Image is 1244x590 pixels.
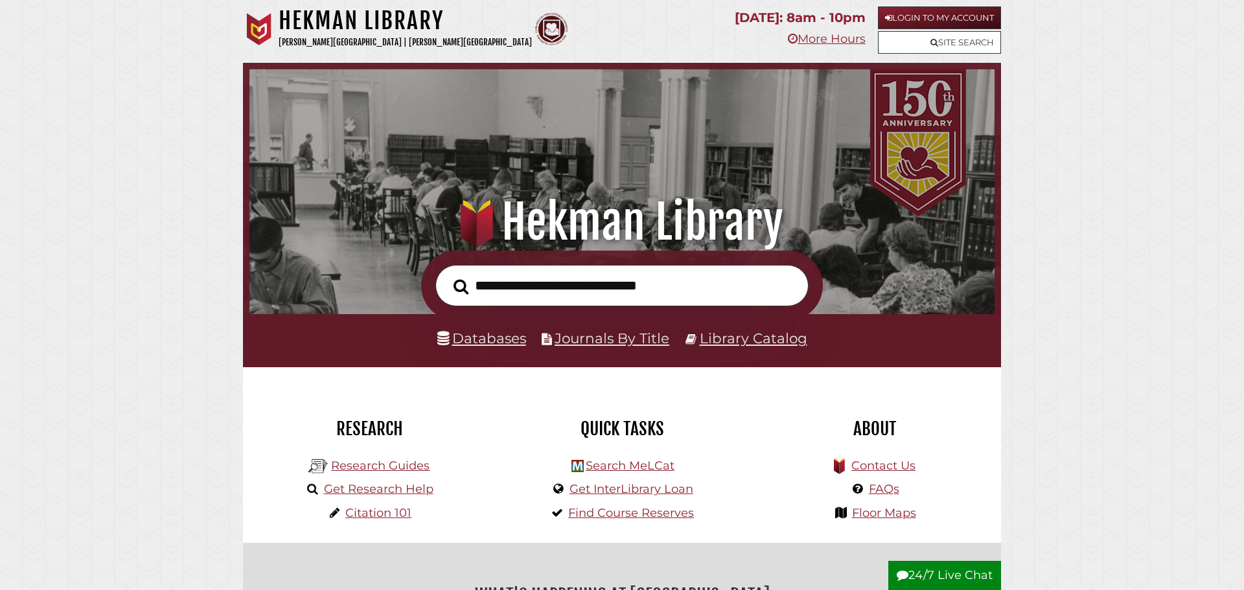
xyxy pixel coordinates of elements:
[331,459,430,473] a: Research Guides
[279,35,532,50] p: [PERSON_NAME][GEOGRAPHIC_DATA] | [PERSON_NAME][GEOGRAPHIC_DATA]
[345,506,411,520] a: Citation 101
[268,194,976,251] h1: Hekman Library
[308,457,328,476] img: Hekman Library Logo
[568,506,694,520] a: Find Course Reserves
[758,418,991,440] h2: About
[437,330,526,346] a: Databases
[243,13,275,45] img: Calvin University
[324,482,433,496] a: Get Research Help
[447,275,475,299] button: Search
[735,6,866,29] p: [DATE]: 8am - 10pm
[869,482,899,496] a: FAQs
[878,6,1001,29] a: Login to My Account
[851,459,916,473] a: Contact Us
[454,278,468,295] i: Search
[253,418,486,440] h2: Research
[878,31,1001,54] a: Site Search
[505,418,739,440] h2: Quick Tasks
[279,6,532,35] h1: Hekman Library
[555,330,669,346] a: Journals By Title
[570,482,693,496] a: Get InterLibrary Loan
[788,32,866,46] a: More Hours
[535,13,568,45] img: Calvin Theological Seminary
[700,330,807,346] a: Library Catalog
[586,459,674,473] a: Search MeLCat
[852,506,916,520] a: Floor Maps
[571,460,584,472] img: Hekman Library Logo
